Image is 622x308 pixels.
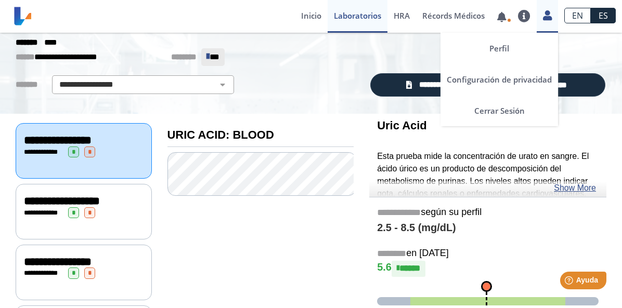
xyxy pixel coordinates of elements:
[377,150,599,200] p: Esta prueba mide la concentración de urato en sangre. El ácido úrico es un producto de descomposi...
[394,10,410,21] span: HRA
[377,222,599,234] h4: 2.5 - 8.5 (mg/dL)
[591,8,616,23] a: ES
[377,119,427,132] b: Uric Acid
[529,267,611,297] iframe: Help widget launcher
[440,64,558,95] a: Configuración de privacidad
[377,248,599,260] h5: en [DATE]
[554,182,596,194] a: Show More
[377,207,599,219] h5: según su perfil
[377,261,599,276] h4: 5.6
[440,95,558,126] a: Cerrar Sesión
[440,33,558,64] a: Perfil
[564,8,591,23] a: EN
[167,128,274,141] b: URIC ACID: BLOOD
